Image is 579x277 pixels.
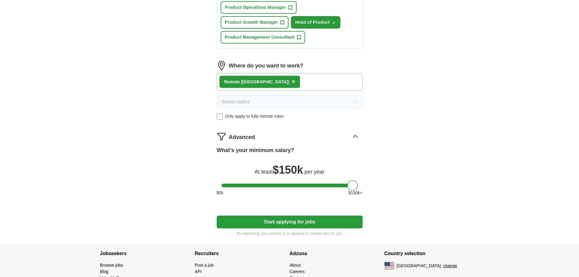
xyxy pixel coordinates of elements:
span: Advanced [229,133,255,141]
p: By registering, you consent to us applying to suitable jobs for you [217,231,363,236]
button: Product Operations Manager [221,1,297,14]
span: ✓ [332,20,336,25]
button: Product Management Consultant [221,31,305,43]
span: Product Operations Manager [225,4,286,11]
img: US flag [384,262,394,269]
img: location.png [217,61,226,71]
span: $ 150k [273,164,303,176]
button: Product Growth Manager [221,16,289,29]
span: per year [305,169,325,175]
span: Select radius [222,98,250,106]
span: $ 0 k [217,190,224,196]
span: Head of Product [295,19,329,26]
button: Select radius [217,95,363,108]
img: filter [217,132,226,141]
h4: Country selection [384,245,479,262]
button: Start applying for jobs [217,216,363,228]
label: Where do you want to work? [229,62,303,70]
a: About [290,263,301,268]
button: Head of Product✓ [291,16,340,29]
a: Blog [100,269,109,274]
span: Product Growth Manager [225,19,278,26]
input: Only apply to fully remote roles [217,113,223,119]
a: Post a job [195,263,214,268]
a: API [195,269,202,274]
a: Browse jobs [100,263,123,268]
span: Only apply to fully remote roles [225,113,284,119]
span: $ 150 k+ [348,190,362,196]
span: At least [254,169,273,175]
span: × [292,78,295,85]
a: Careers [290,269,305,274]
label: What's your minimum salary? [217,146,294,154]
div: Remote ([GEOGRAPHIC_DATA]) [224,79,289,85]
span: Product Management Consultant [225,34,295,40]
span: [GEOGRAPHIC_DATA] [397,263,441,269]
button: change [443,263,457,269]
button: × [292,77,295,86]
